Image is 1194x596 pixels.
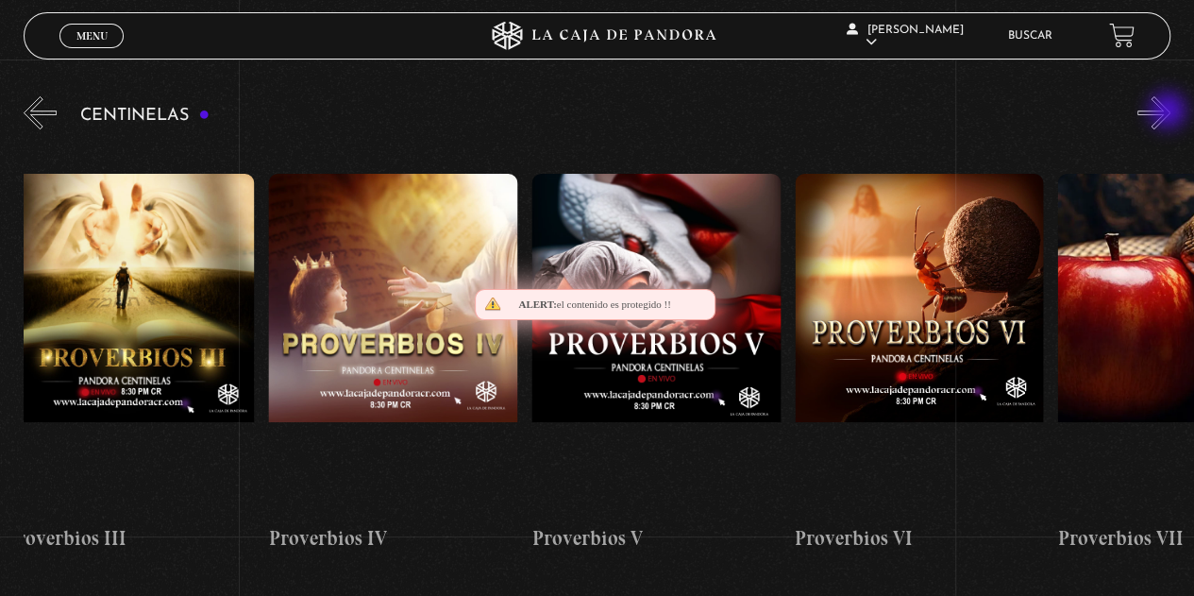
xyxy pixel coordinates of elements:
a: View your shopping cart [1109,23,1135,48]
a: Proverbios V [531,144,781,583]
h4: Proverbios V [531,523,781,553]
h4: Proverbios III [6,523,255,553]
a: Proverbios IV [268,144,517,583]
h3: Centinelas [80,107,210,125]
h4: Proverbios VI [795,523,1044,553]
span: Cerrar [70,45,114,59]
h4: Proverbios IV [268,523,517,553]
a: Proverbios III [6,144,255,583]
span: Alert: [518,298,556,310]
a: Buscar [1008,30,1052,42]
button: Previous [24,96,57,129]
div: el contenido es protegido !! [475,289,715,320]
a: Proverbios VI [795,144,1044,583]
span: [PERSON_NAME] [847,25,964,48]
button: Next [1137,96,1170,129]
span: Menu [76,30,108,42]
